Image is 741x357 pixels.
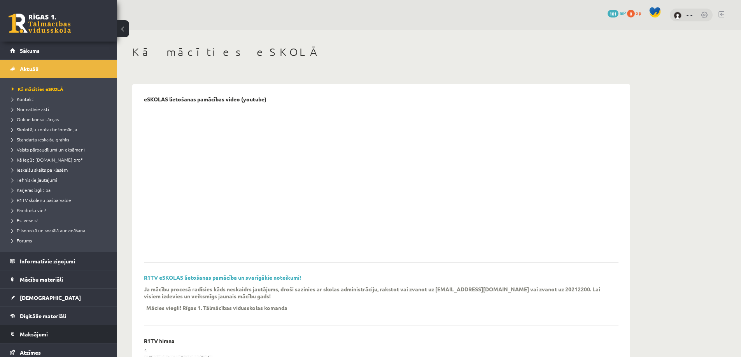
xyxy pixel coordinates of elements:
a: R1TV eSKOLAS lietošanas pamācība un svarīgākie noteikumi! [144,274,301,281]
span: xp [636,10,641,16]
a: Kontakti [12,96,109,103]
legend: Maksājumi [20,325,107,343]
span: Karjeras izglītība [12,187,51,193]
a: Tehniskie jautājumi [12,176,109,183]
p: Mācies viegli! [146,304,181,311]
a: Aktuāli [10,60,107,78]
span: Skolotāju kontaktinformācija [12,126,77,132]
a: 0 xp [627,10,645,16]
span: Normatīvie akti [12,106,49,112]
p: R1TV himna [144,338,175,344]
span: 0 [627,10,635,17]
a: Kā iegūt [DOMAIN_NAME] prof [12,156,109,163]
a: Ieskaišu skaits pa klasēm [12,166,109,173]
a: Pilsoniskā un sociālā audzināšana [12,227,109,234]
a: Normatīvie akti [12,106,109,113]
span: Ieskaišu skaits pa klasēm [12,167,68,173]
span: Mācību materiāli [20,276,63,283]
span: Kā mācīties eSKOLĀ [12,86,63,92]
a: Valsts pārbaudījumi un eksāmeni [12,146,109,153]
a: 101 mP [608,10,626,16]
a: [DEMOGRAPHIC_DATA] [10,289,107,306]
span: Esi vesels! [12,217,38,223]
span: Pilsoniskā un sociālā audzināšana [12,227,85,233]
span: Tehniskie jautājumi [12,177,57,183]
a: Skolotāju kontaktinformācija [12,126,109,133]
a: Digitālie materiāli [10,307,107,325]
a: Rīgas 1. Tālmācības vidusskola [9,14,71,33]
a: Karjeras izglītība [12,186,109,193]
span: Valsts pārbaudījumi un eksāmeni [12,146,85,153]
span: Kā iegūt [DOMAIN_NAME] prof [12,157,82,163]
legend: Informatīvie ziņojumi [20,252,107,270]
span: Kontakti [12,96,35,102]
a: Sākums [10,42,107,59]
span: R1TV skolēnu pašpārvalde [12,197,71,203]
a: Esi vesels! [12,217,109,224]
span: Atzīmes [20,349,41,356]
span: mP [620,10,626,16]
img: - - [674,12,681,19]
a: Mācību materiāli [10,270,107,288]
span: Digitālie materiāli [20,312,66,319]
a: Forums [12,237,109,244]
span: [DEMOGRAPHIC_DATA] [20,294,81,301]
a: Maksājumi [10,325,107,343]
span: Standarta ieskaišu grafiks [12,136,69,143]
span: Forums [12,237,32,244]
a: R1TV skolēnu pašpārvalde [12,197,109,204]
p: eSKOLAS lietošanas pamācības video (youtube) [144,96,266,103]
a: Standarta ieskaišu grafiks [12,136,109,143]
span: Sākums [20,47,40,54]
a: Kā mācīties eSKOLĀ [12,85,109,92]
span: Online konsultācijas [12,116,59,122]
p: Rīgas 1. Tālmācības vidusskolas komanda [182,304,287,311]
span: Par drošu vidi! [12,207,46,213]
span: 101 [608,10,618,17]
a: Online konsultācijas [12,116,109,123]
a: Par drošu vidi! [12,207,109,214]
span: Aktuāli [20,65,39,72]
h1: Kā mācīties eSKOLĀ [132,45,630,59]
a: - - [687,11,693,19]
p: Ja mācību procesā radīsies kāds neskaidrs jautājums, droši sazinies ar skolas administrāciju, rak... [144,286,607,300]
a: Informatīvie ziņojumi [10,252,107,270]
